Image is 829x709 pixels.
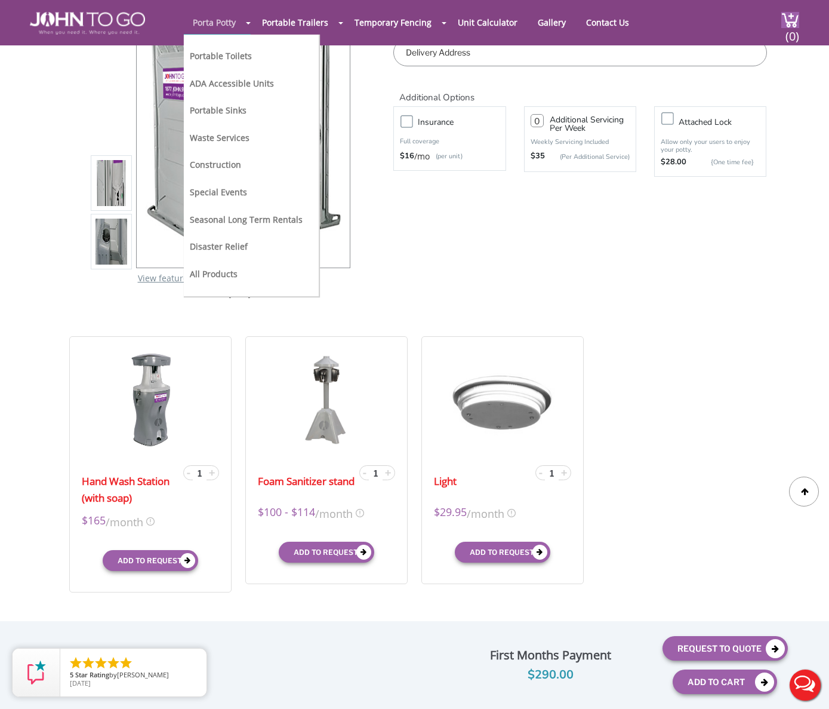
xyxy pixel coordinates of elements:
img: 21 [300,352,353,447]
span: /month [106,512,143,530]
p: Allow only your users to enjoy your potty. [661,138,760,154]
img: 21 [119,352,182,447]
img: JOHN to go [30,12,145,35]
span: - [539,465,543,480]
a: Porta Potty [184,11,245,34]
a: Unit Calculator [449,11,526,34]
div: First Months Payment [448,645,654,665]
span: (0) [785,19,799,44]
img: Review Rating [24,661,48,685]
span: 5 [70,670,73,679]
img: Product [95,101,128,382]
a: Portable Trailers [253,11,337,34]
img: cart a [781,12,799,28]
p: (per unit) [430,151,463,162]
strong: $16 [400,151,414,162]
li:  [106,656,121,670]
a: Contact Us [577,11,638,34]
span: - [187,465,190,480]
button: Add To Cart [673,670,777,694]
p: {One time fee} [692,156,754,168]
h3: Attached lock [679,115,772,130]
span: + [385,465,391,480]
button: Request To Quote [662,636,788,661]
li:  [81,656,95,670]
li:  [94,656,108,670]
h2: Additional Options [393,78,766,104]
strong: $28.00 [661,156,686,168]
span: by [70,671,197,680]
input: 0 [531,114,544,127]
button: Live Chat [781,661,829,709]
input: Delivery Address [393,39,766,66]
p: Full coverage [400,136,499,148]
li:  [119,656,133,670]
a: Foam Sanitizer stand [258,473,355,490]
a: Gallery [529,11,575,34]
li:  [69,656,83,670]
span: - [363,465,366,480]
button: Add to request [279,542,374,563]
button: Add to request [455,542,550,563]
span: $100 - $114 [258,504,315,521]
span: [DATE] [70,679,91,687]
p: (Per Additional Service) [545,152,630,161]
span: $165 [82,512,106,530]
div: /mo [400,151,499,162]
img: icon [507,509,516,517]
a: Light [434,473,457,490]
div: $290.00 [448,665,654,685]
span: + [561,465,567,480]
span: $29.95 [434,504,467,521]
span: /month [467,504,504,521]
img: icon [356,509,364,517]
img: icon [146,517,155,526]
img: 21 [434,352,571,447]
img: Product [95,42,128,324]
p: Weekly Servicing Included [531,137,630,146]
span: /month [315,504,353,521]
a: View feature & specs [138,272,221,284]
h3: Insurance [418,115,511,130]
span: + [209,465,215,480]
a: Hand Wash Station (with soap) [82,473,180,507]
a: Temporary Fencing [346,11,440,34]
div: Colors may vary [91,287,352,299]
h3: Additional Servicing Per Week [550,116,630,133]
strong: $35 [531,151,545,162]
span: Star Rating [75,670,109,679]
span: [PERSON_NAME] [117,670,169,679]
button: Add to request [103,550,198,571]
